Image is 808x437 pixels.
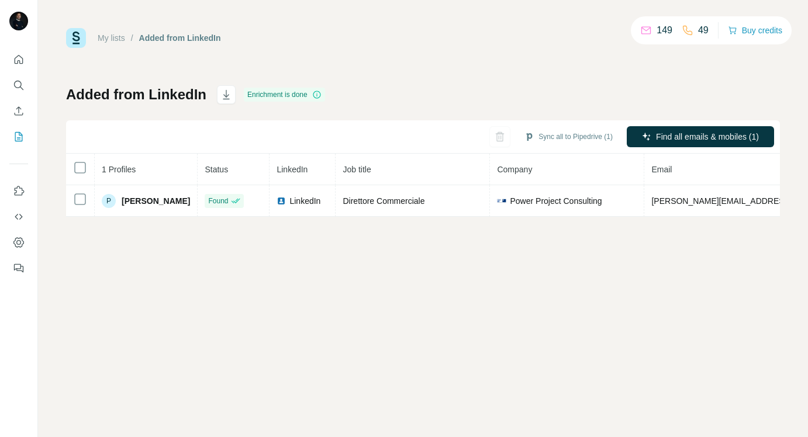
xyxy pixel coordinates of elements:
button: Buy credits [728,22,782,39]
h1: Added from LinkedIn [66,85,206,104]
img: Surfe Logo [66,28,86,48]
span: Found [208,196,228,206]
p: 49 [698,23,709,37]
span: Email [651,165,672,174]
span: Company [497,165,532,174]
span: 1 Profiles [102,165,136,174]
span: Job title [343,165,371,174]
span: Find all emails & mobiles (1) [656,131,759,143]
button: Find all emails & mobiles (1) [627,126,774,147]
span: [PERSON_NAME] [122,195,190,207]
button: Use Surfe API [9,206,28,227]
li: / [131,32,133,44]
img: LinkedIn logo [277,196,286,206]
img: company-logo [497,196,506,206]
div: Added from LinkedIn [139,32,221,44]
button: Dashboard [9,232,28,253]
button: Quick start [9,49,28,70]
button: Search [9,75,28,96]
span: LinkedIn [289,195,320,207]
a: My lists [98,33,125,43]
p: 149 [657,23,672,37]
div: P [102,194,116,208]
button: Sync all to Pipedrive (1) [516,128,621,145]
img: Avatar [9,12,28,30]
span: Status [205,165,228,174]
span: Direttore Commerciale [343,196,424,206]
span: LinkedIn [277,165,308,174]
button: My lists [9,126,28,147]
span: Power Project Consulting [510,195,602,207]
button: Enrich CSV [9,100,28,122]
button: Use Surfe on LinkedIn [9,181,28,202]
div: Enrichment is done [244,88,325,102]
button: Feedback [9,258,28,279]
